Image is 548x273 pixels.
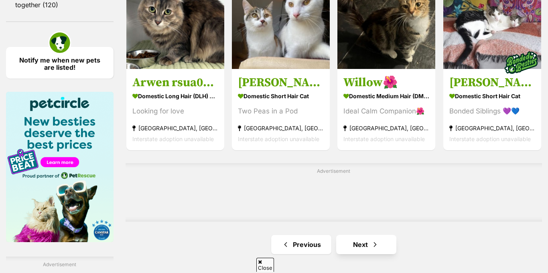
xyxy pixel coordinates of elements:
strong: [GEOGRAPHIC_DATA], [GEOGRAPHIC_DATA] [238,123,324,133]
div: Ideal Calm Companion🌺 [343,106,429,117]
span: Interstate adoption unavailable [449,135,531,142]
span: Interstate adoption unavailable [132,135,214,142]
strong: Domestic Short Hair Cat [238,90,324,102]
strong: Domestic Long Hair (DLH) Cat [132,90,218,102]
a: [PERSON_NAME] and [PERSON_NAME] 🌺💙 Domestic Short Hair Cat Two Peas in a Pod [GEOGRAPHIC_DATA], [... [232,69,330,150]
strong: [GEOGRAPHIC_DATA], [GEOGRAPHIC_DATA] [449,123,535,133]
span: Interstate adoption unavailable [238,135,319,142]
span: Interstate adoption unavailable [343,135,425,142]
a: Next page [336,235,396,254]
a: Willow🌺 Domestic Medium Hair (DMH) Cat Ideal Calm Companion🌺 [GEOGRAPHIC_DATA], [GEOGRAPHIC_DATA]... [337,69,435,150]
div: Two Peas in a Pod [238,106,324,117]
a: Previous page [271,235,331,254]
h3: Arwen rsua013325 [132,75,218,90]
a: [PERSON_NAME] & Rupertt 💜 Domestic Short Hair Cat Bonded Siblings 💜💙 [GEOGRAPHIC_DATA], [GEOGRAPH... [443,69,541,150]
img: Pet Circle promo banner [6,92,114,242]
h3: Willow🌺 [343,75,429,90]
strong: Domestic Short Hair Cat [449,90,535,102]
img: bonded besties [501,42,541,83]
span: Close [256,258,274,272]
strong: Domestic Medium Hair (DMH) Cat [343,90,429,102]
strong: [GEOGRAPHIC_DATA], [GEOGRAPHIC_DATA] [343,123,429,133]
a: Notify me when new pets are listed! [6,47,114,79]
nav: Pagination [126,235,542,254]
div: Bonded Siblings 💜💙 [449,106,535,117]
div: Advertisement [126,163,542,222]
h3: [PERSON_NAME] and [PERSON_NAME] 🌺💙 [238,75,324,90]
h3: [PERSON_NAME] & Rupertt 💜 [449,75,535,90]
strong: [GEOGRAPHIC_DATA], [GEOGRAPHIC_DATA] [132,123,218,133]
div: Looking for love [132,106,218,117]
a: Arwen rsua013325 Domestic Long Hair (DLH) Cat Looking for love [GEOGRAPHIC_DATA], [GEOGRAPHIC_DAT... [126,69,224,150]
